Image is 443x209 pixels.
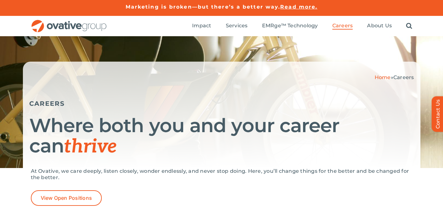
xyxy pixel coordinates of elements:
[192,23,211,29] span: Impact
[192,23,211,30] a: Impact
[41,195,92,201] span: View Open Positions
[29,115,414,157] h1: Where both you and your career can
[126,4,280,10] a: Marketing is broken—but there’s a better way.
[375,74,414,80] span: »
[262,23,318,29] span: EMRge™ Technology
[280,4,317,10] a: Read more.
[393,74,414,80] span: Careers
[406,23,412,30] a: Search
[64,135,117,158] span: thrive
[332,23,353,29] span: Careers
[332,23,353,30] a: Careers
[262,23,318,30] a: EMRge™ Technology
[367,23,392,30] a: About Us
[367,23,392,29] span: About Us
[226,23,248,30] a: Services
[31,168,412,181] p: At Ovative, we care deeply, listen closely, wonder endlessly, and never stop doing. Here, you’ll ...
[192,16,412,36] nav: Menu
[31,19,107,25] a: OG_Full_horizontal_RGB
[226,23,248,29] span: Services
[375,74,391,80] a: Home
[29,100,414,107] h5: CAREERS
[31,190,102,206] a: View Open Positions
